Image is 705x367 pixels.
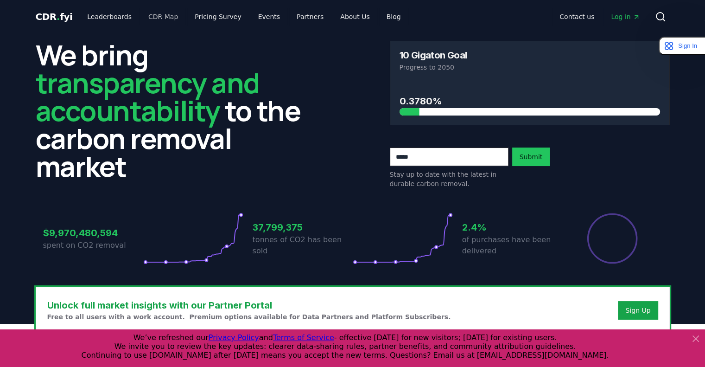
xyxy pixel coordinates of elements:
[36,64,260,129] span: transparency and accountability
[57,11,60,22] span: .
[141,8,185,25] a: CDR Map
[400,94,660,108] h3: 0.3780%
[603,8,647,25] a: Log in
[462,234,562,257] p: of purchases have been delivered
[379,8,408,25] a: Blog
[187,8,248,25] a: Pricing Survey
[512,148,550,166] button: Submit
[618,301,658,320] button: Sign Up
[333,8,377,25] a: About Us
[400,51,467,60] h3: 10 Gigaton Goal
[253,220,353,234] h3: 37,799,375
[625,306,650,315] a: Sign Up
[552,8,602,25] a: Contact us
[36,11,73,22] span: CDR fyi
[253,234,353,257] p: tonnes of CO2 has been sold
[80,8,408,25] nav: Main
[462,220,562,234] h3: 2.4%
[552,8,647,25] nav: Main
[47,298,451,312] h3: Unlock full market insights with our Partner Portal
[251,8,287,25] a: Events
[43,226,143,240] h3: $9,970,480,594
[289,8,331,25] a: Partners
[586,212,638,264] div: Percentage of sales delivered
[43,240,143,251] p: spent on CO2 removal
[47,312,451,322] p: Free to all users with a work account. Premium options available for Data Partners and Platform S...
[611,12,640,21] span: Log in
[400,63,660,72] p: Progress to 2050
[390,170,508,188] p: Stay up to date with the latest in durable carbon removal.
[80,8,139,25] a: Leaderboards
[36,10,73,23] a: CDR.fyi
[36,41,316,180] h2: We bring to the carbon removal market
